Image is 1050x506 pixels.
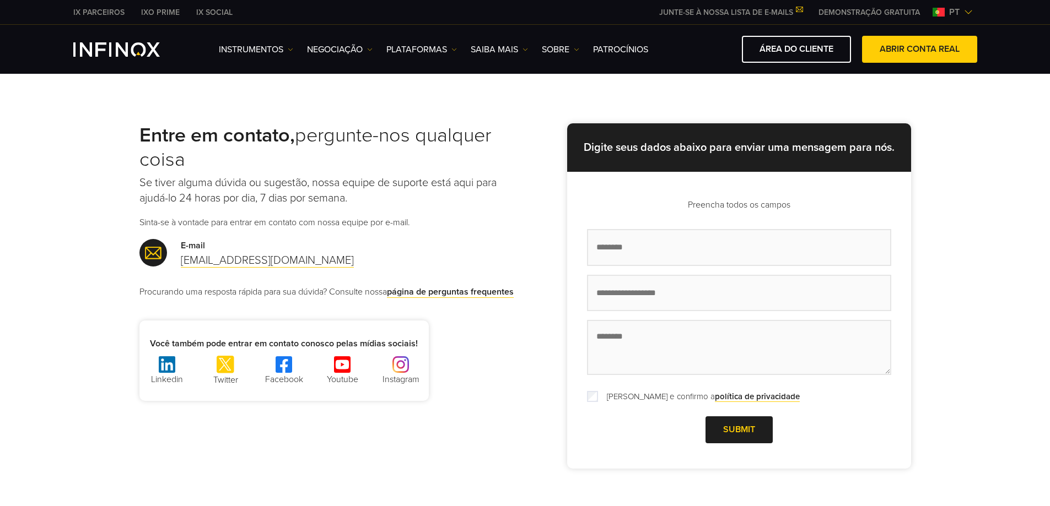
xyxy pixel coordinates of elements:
[139,123,525,172] h2: pergunte-nos qualquer coisa
[386,43,457,56] a: PLATAFORMAS
[139,373,195,386] p: Linkedin
[945,6,964,19] span: pt
[715,391,800,402] a: política de privacidade
[181,240,205,251] strong: E-mail
[862,36,977,63] a: ABRIR CONTA REAL
[742,36,851,63] a: ÁREA DO CLIENTE
[256,373,311,386] p: Facebook
[73,42,186,57] a: INFINOX Logo
[139,123,295,147] strong: Entre em contato,
[706,416,773,443] a: Submit
[139,285,525,298] p: Procurando uma resposta rápida para sua dúvida? Consulte nossa
[651,8,810,17] a: JUNTE-SE À NOSSA LISTA DE E-MAILS
[139,216,525,229] p: Sinta-se à vontade para entrar em contato com nossa equipe por e-mail.
[471,43,528,56] a: Saiba mais
[600,390,800,403] label: [PERSON_NAME] e confirmo a
[133,7,188,18] a: INFINOX
[139,175,525,206] p: Se tiver alguma dúvida ou sugestão, nossa equipe de suporte está aqui para ajudá-lo 24 horas por ...
[584,141,895,154] strong: Digite seus dados abaixo para enviar uma mensagem para nós.
[219,43,293,56] a: Instrumentos
[150,338,418,349] strong: Você também pode entrar em contato conosco pelas mídias sociais!
[198,373,253,387] p: Twitter
[587,198,891,211] p: Preencha todos os campos
[810,7,928,18] a: INFINOX MENU
[387,286,514,298] a: página de perguntas frequentes
[307,43,373,56] a: NEGOCIAÇÃO
[542,43,579,56] a: SOBRE
[188,7,241,18] a: INFINOX
[593,43,648,56] a: Patrocínios
[181,254,354,268] a: [EMAIL_ADDRESS][DOMAIN_NAME]
[373,373,428,386] p: Instagram
[65,7,133,18] a: INFINOX
[315,373,370,386] p: Youtube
